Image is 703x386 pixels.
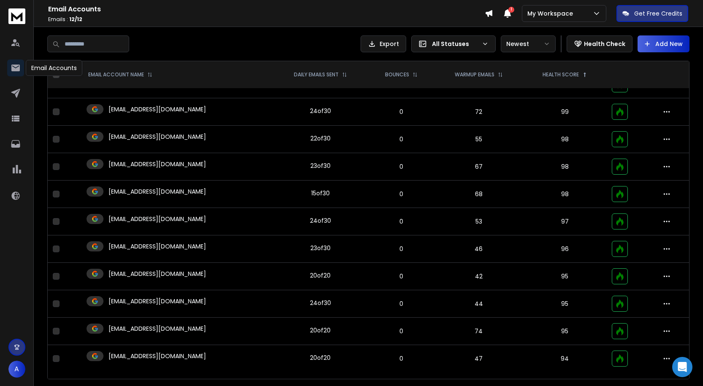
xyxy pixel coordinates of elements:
[523,235,606,263] td: 96
[523,208,606,235] td: 97
[523,126,606,153] td: 98
[385,71,409,78] p: BOUNCES
[373,327,429,335] p: 0
[48,16,485,23] p: Emails :
[434,208,523,235] td: 53
[434,126,523,153] td: 55
[434,235,523,263] td: 46
[109,187,206,196] p: [EMAIL_ADDRESS][DOMAIN_NAME]
[109,160,206,168] p: [EMAIL_ADDRESS][DOMAIN_NAME]
[48,4,485,14] h1: Email Accounts
[523,345,606,373] td: 94
[109,324,206,333] p: [EMAIL_ADDRESS][DOMAIN_NAME]
[434,181,523,208] td: 68
[310,354,331,362] div: 20 of 20
[310,326,331,335] div: 20 of 20
[434,318,523,345] td: 74
[434,153,523,181] td: 67
[310,162,331,170] div: 23 of 30
[109,352,206,360] p: [EMAIL_ADDRESS][DOMAIN_NAME]
[373,245,429,253] p: 0
[523,263,606,290] td: 95
[672,357,692,377] div: Open Intercom Messenger
[523,290,606,318] td: 95
[109,242,206,251] p: [EMAIL_ADDRESS][DOMAIN_NAME]
[373,272,429,281] p: 0
[373,300,429,308] p: 0
[361,35,406,52] button: Export
[109,105,206,113] p: [EMAIL_ADDRESS][DOMAIN_NAME]
[109,215,206,223] p: [EMAIL_ADDRESS][DOMAIN_NAME]
[109,297,206,305] p: [EMAIL_ADDRESS][DOMAIN_NAME]
[543,71,579,78] p: HEALTH SCORE
[310,271,331,280] div: 20 of 20
[508,7,514,13] span: 1
[69,16,82,23] span: 12 / 12
[527,9,576,18] p: My Workspace
[523,181,606,208] td: 98
[373,354,429,363] p: 0
[434,290,523,318] td: 44
[310,216,331,225] div: 24 of 30
[432,40,478,48] p: All Statuses
[434,263,523,290] td: 42
[310,134,331,143] div: 22 of 30
[311,189,330,197] div: 15 of 30
[294,71,339,78] p: DAILY EMAILS SENT
[8,8,25,24] img: logo
[434,345,523,373] td: 47
[434,98,523,126] td: 72
[455,71,494,78] p: WARMUP EMAILS
[373,108,429,116] p: 0
[373,162,429,171] p: 0
[523,153,606,181] td: 98
[8,361,25,378] button: A
[634,9,682,18] p: Get Free Credits
[567,35,632,52] button: Health Check
[109,270,206,278] p: [EMAIL_ADDRESS][DOMAIN_NAME]
[584,40,625,48] p: Health Check
[310,244,331,252] div: 23 of 30
[373,135,429,143] p: 0
[373,190,429,198] p: 0
[501,35,556,52] button: Newest
[616,5,688,22] button: Get Free Credits
[310,299,331,307] div: 24 of 30
[638,35,689,52] button: Add New
[523,318,606,345] td: 95
[373,217,429,226] p: 0
[523,98,606,126] td: 99
[310,107,331,115] div: 24 of 30
[109,132,206,141] p: [EMAIL_ADDRESS][DOMAIN_NAME]
[88,71,152,78] div: EMAIL ACCOUNT NAME
[26,60,82,76] div: Email Accounts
